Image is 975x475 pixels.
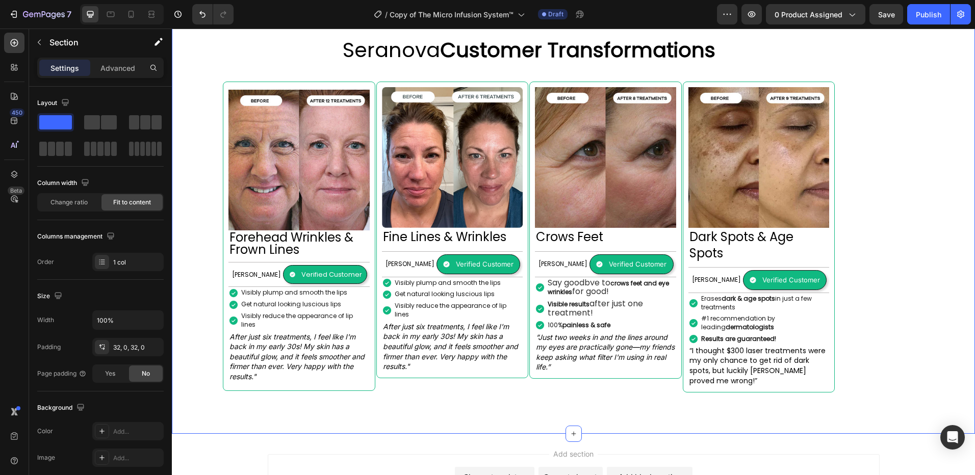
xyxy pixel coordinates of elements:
[223,261,323,270] p: Get natural looking luscious lips
[391,292,439,301] strong: painless & safe
[390,9,514,20] span: Copy of The Micro Infusion System™
[113,198,151,207] span: Fit to content
[284,231,342,240] p: Verified Customer
[223,250,329,259] p: Visibly plump and smooth the lips
[529,306,604,314] strong: Results are guaranteed!
[50,63,79,73] p: Settings
[940,425,965,450] div: Open Intercom Messenger
[292,443,353,454] div: Choose templates
[385,9,388,20] span: /
[50,198,88,207] span: Change ratio
[766,4,865,24] button: 0 product assigned
[37,230,117,244] div: Columns management
[210,199,351,217] h2: Fine Lines & Wrinkles
[49,36,133,48] p: Section
[37,289,64,303] div: Size
[210,59,351,200] img: Group_1484580340_0fb3a4db-bc56-4b61-9760-08758674a311.webp
[363,59,504,200] img: before_after_8_eng_720.webp
[113,454,161,463] div: Add...
[100,63,135,73] p: Advanced
[37,342,61,352] div: Padding
[376,293,439,301] p: 100%
[376,271,418,280] strong: Visible results
[4,4,76,24] button: 7
[529,266,656,283] p: Erases in just a few treatments
[518,318,657,357] p: “I thought $300 laser treatments were my only chance to get rid of dark spots, but luckily [PERSO...
[113,427,161,436] div: Add...
[67,8,71,20] p: 7
[223,273,350,291] p: Visibly reduce the appearance of lip lines
[376,269,471,290] span: after just one treatment!
[554,294,602,303] strong: dermatologists
[10,109,24,117] div: 450
[907,4,950,24] button: Publish
[37,401,87,415] div: Background
[529,286,656,303] p: #1 recommendation by leading
[142,369,150,378] span: No
[37,315,54,325] div: Width
[37,453,55,462] div: Image
[211,294,346,342] i: After just six treatments, I feel like I'm back in my early 30s! My skin has a beautiful glow, an...
[377,420,426,431] span: Add section
[517,199,658,233] h2: Dark Spots & Age Spots
[367,229,416,242] p: [PERSON_NAME]
[376,250,497,268] strong: crows feet and eye wrinkles
[363,199,504,217] h2: Crows Feet
[105,369,115,378] span: Yes
[550,266,603,274] strong: dark & age spots
[37,427,53,436] div: Color
[37,369,87,378] div: Page padding
[372,443,425,454] div: Generate layout
[437,231,495,240] p: Verified Customer
[93,311,163,329] input: Auto
[172,29,975,475] iframe: Design area
[113,258,161,267] div: 1 col
[775,9,842,20] span: 0 product assigned
[869,4,903,24] button: Save
[447,443,509,454] div: Add blank section
[37,96,71,110] div: Layout
[214,229,263,242] p: [PERSON_NAME]
[364,304,503,343] i: ”Just two weeks in and the lines around my eyes are practically gone—my friends keep asking what ...
[520,245,569,258] p: [PERSON_NAME]
[548,10,563,19] span: Draft
[37,176,91,190] div: Column width
[376,248,439,260] span: Say goodbye to
[113,343,161,352] div: 32, 0, 32, 0
[591,247,648,256] p: Verified Customer
[8,187,24,195] div: Beta
[192,4,234,24] div: Undo/Redo
[916,9,941,20] div: Publish
[517,59,658,200] img: before_after_9_eng_720.webp
[878,10,895,19] span: Save
[37,257,54,267] div: Order
[400,257,437,269] span: for good!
